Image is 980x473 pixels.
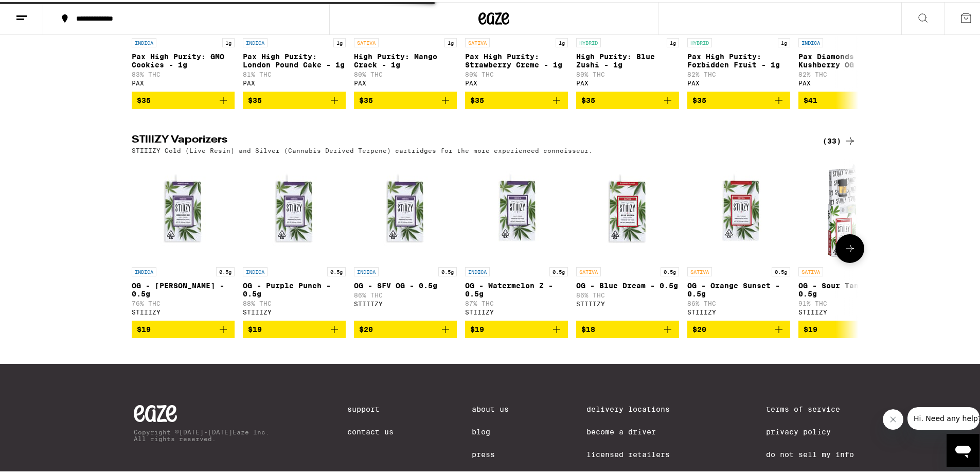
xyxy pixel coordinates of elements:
[576,319,679,336] button: Add to bag
[243,298,346,305] p: 88% THC
[132,157,235,260] img: STIIIZY - OG - King Louis XIII - 0.5g
[465,319,568,336] button: Add to bag
[465,69,568,76] p: 80% THC
[687,279,790,296] p: OG - Orange Sunset - 0.5g
[798,78,901,84] div: PAX
[470,323,484,331] span: $19
[470,94,484,102] span: $35
[586,448,688,457] a: Licensed Retailers
[243,90,346,107] button: Add to bag
[576,279,679,288] p: OG - Blue Dream - 0.5g
[132,298,235,305] p: 76% THC
[243,157,346,319] a: Open page for OG - Purple Punch - 0.5g from STIIIZY
[248,323,262,331] span: $19
[132,265,156,274] p: INDICA
[556,36,568,45] p: 1g
[354,50,457,67] p: High Purity: Mango Crack - 1g
[132,307,235,313] div: STIIIZY
[132,69,235,76] p: 83% THC
[798,157,901,319] a: Open page for OG - Sour Tangie - 0.5g from STIIIZY
[333,36,346,45] p: 1g
[134,427,270,440] p: Copyright © [DATE]-[DATE] Eaze Inc. All rights reserved.
[465,90,568,107] button: Add to bag
[907,405,979,428] iframe: Message from company
[354,290,457,296] p: 86% THC
[472,426,509,434] a: Blog
[798,36,823,45] p: INDICA
[687,319,790,336] button: Add to bag
[243,279,346,296] p: OG - Purple Punch - 0.5g
[354,265,379,274] p: INDICA
[347,403,394,411] a: Support
[576,157,679,260] img: STIIIZY - OG - Blue Dream - 0.5g
[778,36,790,45] p: 1g
[354,78,457,84] div: PAX
[465,265,490,274] p: INDICA
[327,265,346,274] p: 0.5g
[359,323,373,331] span: $20
[465,157,568,319] a: Open page for OG - Watermelon Z - 0.5g from STIIIZY
[576,265,601,274] p: SATIVA
[576,299,679,305] div: STIIIZY
[581,323,595,331] span: $18
[687,78,790,84] div: PAX
[581,94,595,102] span: $35
[766,448,854,457] a: Do Not Sell My Info
[438,265,457,274] p: 0.5g
[576,78,679,84] div: PAX
[243,78,346,84] div: PAX
[354,69,457,76] p: 80% THC
[132,279,235,296] p: OG - [PERSON_NAME] - 0.5g
[823,133,856,145] a: (33)
[798,265,823,274] p: SATIVA
[243,265,268,274] p: INDICA
[132,78,235,84] div: PAX
[804,94,817,102] span: $41
[222,36,235,45] p: 1g
[465,36,490,45] p: SATIVA
[243,307,346,313] div: STIIIZY
[248,94,262,102] span: $35
[465,307,568,313] div: STIIIZY
[354,279,457,288] p: OG - SFV OG - 0.5g
[132,50,235,67] p: Pax High Purity: GMO Cookies - 1g
[687,157,790,260] img: STIIIZY - OG - Orange Sunset - 0.5g
[586,403,688,411] a: Delivery Locations
[132,133,806,145] h2: STIIIZY Vaporizers
[947,432,979,465] iframe: Button to launch messaging window
[798,90,901,107] button: Add to bag
[798,279,901,296] p: OG - Sour Tangie - 0.5g
[132,157,235,319] a: Open page for OG - King Louis XIII - 0.5g from STIIIZY
[465,279,568,296] p: OG - Watermelon Z - 0.5g
[687,265,712,274] p: SATIVA
[766,403,854,411] a: Terms of Service
[766,426,854,434] a: Privacy Policy
[354,90,457,107] button: Add to bag
[661,265,679,274] p: 0.5g
[444,36,457,45] p: 1g
[687,69,790,76] p: 82% THC
[465,157,568,260] img: STIIIZY - OG - Watermelon Z - 0.5g
[798,157,901,260] img: STIIIZY - OG - Sour Tangie - 0.5g
[354,36,379,45] p: SATIVA
[576,290,679,296] p: 86% THC
[243,69,346,76] p: 81% THC
[576,157,679,319] a: Open page for OG - Blue Dream - 0.5g from STIIIZY
[687,90,790,107] button: Add to bag
[667,36,679,45] p: 1g
[586,426,688,434] a: Become a Driver
[354,157,457,319] a: Open page for OG - SFV OG - 0.5g from STIIIZY
[798,298,901,305] p: 91% THC
[243,157,346,260] img: STIIIZY - OG - Purple Punch - 0.5g
[465,50,568,67] p: Pax High Purity: Strawberry Creme - 1g
[549,265,568,274] p: 0.5g
[132,90,235,107] button: Add to bag
[576,50,679,67] p: High Purity: Blue Zushi - 1g
[243,36,268,45] p: INDICA
[354,157,457,260] img: STIIIZY - OG - SFV OG - 0.5g
[687,36,712,45] p: HYBRID
[465,78,568,84] div: PAX
[137,323,151,331] span: $19
[576,90,679,107] button: Add to bag
[692,323,706,331] span: $20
